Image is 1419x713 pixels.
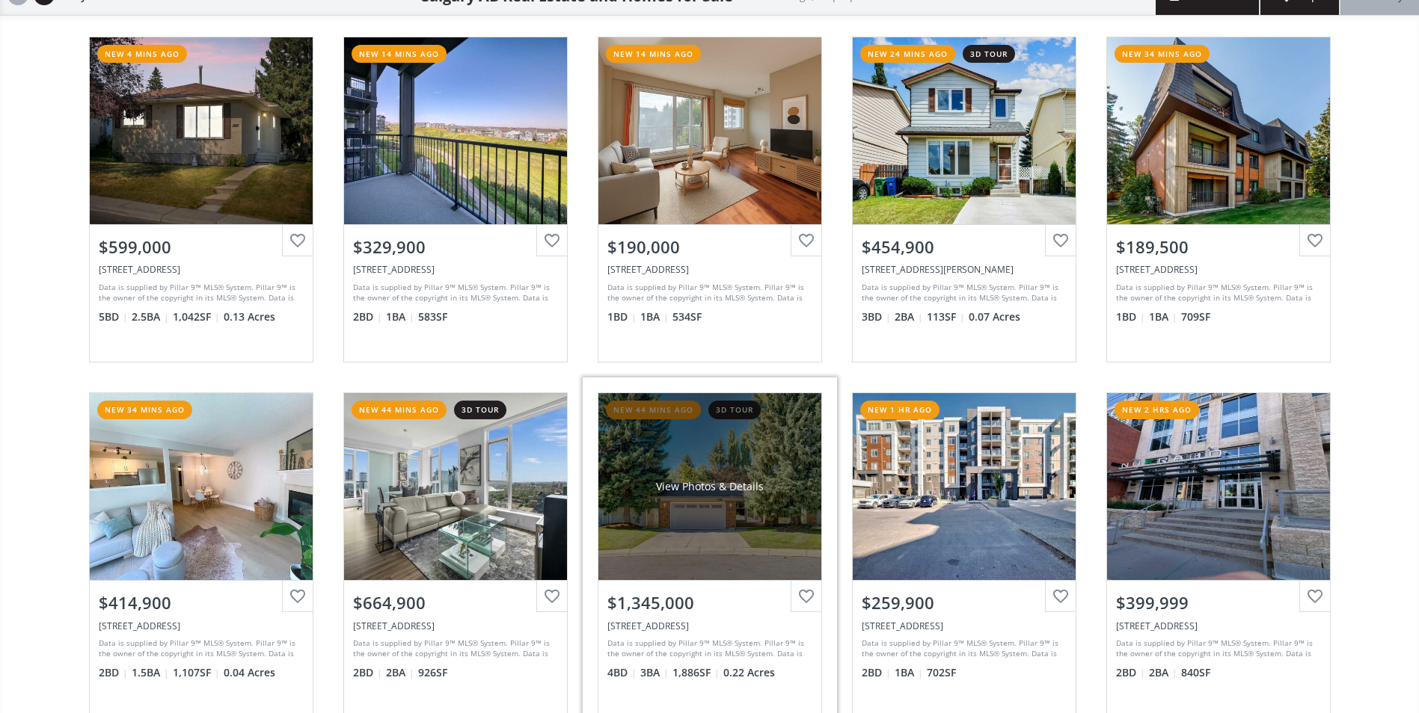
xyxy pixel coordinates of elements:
span: 1,886 SF [672,665,720,680]
div: Data is supplied by Pillar 9™ MLS® System. Pillar 9™ is the owner of the copyright in its MLS® Sy... [353,638,554,660]
span: 3 BD [862,309,891,324]
div: Data is supplied by Pillar 9™ MLS® System. Pillar 9™ is the owner of the copyright in its MLS® Sy... [862,282,1063,304]
span: 1.5 BA [132,665,169,680]
span: 534 SF [672,309,702,324]
span: 1 BA [1149,309,1177,324]
span: 1,107 SF [173,665,220,680]
span: 3 BA [640,665,669,680]
div: $664,900 [353,591,558,614]
span: 0.07 Acres [969,309,1020,324]
span: 1 BA [640,309,669,324]
div: $454,900 [862,235,1067,259]
div: $414,900 [99,591,304,614]
div: $599,000 [99,235,304,259]
span: 113 SF [927,309,965,324]
span: 2 BD [1116,665,1145,680]
a: new 14 mins ago$190,000[STREET_ADDRESS]Data is supplied by Pillar 9™ MLS® System. Pillar 9™ is th... [583,22,837,377]
div: View Photos & Details [656,479,764,494]
div: $329,900 [353,235,558,259]
div: Data is supplied by Pillar 9™ MLS® System. Pillar 9™ is the owner of the copyright in its MLS® Sy... [99,638,300,660]
span: 709 SF [1181,309,1210,324]
div: 4641 128 Avenue NE #4112, Calgary, AB T3N 1T5 [862,620,1067,632]
div: $189,500 [1116,235,1321,259]
div: 1502 21 Avenue SW #202, Calgary, AB T2T 0M7 [607,263,812,276]
span: 702 SF [927,665,956,680]
span: 2 BD [353,665,382,680]
div: 171 erin ridge Road SE, Calgary, AB T2B2W2 [862,263,1067,276]
span: 5 BD [99,309,128,324]
span: 2 BA [386,665,414,680]
div: 116 Lake Tahoe Green SE, Calgary, AB T2J4X6 [607,620,812,632]
span: 0.04 Acres [224,665,275,680]
div: 310 12 Avenue SW #2307, Calgary, AB T2R 1B5 [353,620,558,632]
span: 583 SF [418,309,447,324]
span: 2.5 BA [132,309,169,324]
div: $259,900 [862,591,1067,614]
div: Data is supplied by Pillar 9™ MLS® System. Pillar 9™ is the owner of the copyright in its MLS® Sy... [862,638,1063,660]
span: 0.13 Acres [224,309,275,324]
span: 1 BD [1116,309,1145,324]
div: 4001C 49 Street NW #3105, Calgary, AB T3A 2C9 [1116,263,1321,276]
span: 1 BA [386,309,414,324]
span: 2 BA [1149,665,1177,680]
span: 1 BD [607,309,637,324]
span: 1,042 SF [173,309,220,324]
div: $399,999 [1116,591,1321,614]
div: Data is supplied by Pillar 9™ MLS® System. Pillar 9™ is the owner of the copyright in its MLS® Sy... [99,282,300,304]
a: new 34 mins ago$189,500[STREET_ADDRESS]Data is supplied by Pillar 9™ MLS® System. Pillar 9™ is th... [1091,22,1346,377]
span: 0.22 Acres [723,665,775,680]
a: new 4 mins ago$599,000[STREET_ADDRESS]Data is supplied by Pillar 9™ MLS® System. Pillar 9™ is the... [74,22,328,377]
div: Data is supplied by Pillar 9™ MLS® System. Pillar 9™ is the owner of the copyright in its MLS® Sy... [1116,282,1317,304]
a: new 14 mins ago$329,900[STREET_ADDRESS]Data is supplied by Pillar 9™ MLS® System. Pillar 9™ is th... [328,22,583,377]
div: 16 Millrise Green SW, Calgary, AB T2Y 3E8 [99,620,304,632]
span: 2 BD [862,665,891,680]
span: 840 SF [1181,665,1210,680]
div: 804 71 Avenue NW, Calgary, AB T2K 0N3 [99,263,304,276]
div: Data is supplied by Pillar 9™ MLS® System. Pillar 9™ is the owner of the copyright in its MLS® Sy... [1116,638,1317,660]
span: 2 BD [353,309,382,324]
span: 1 BA [895,665,923,680]
div: Data is supplied by Pillar 9™ MLS® System. Pillar 9™ is the owner of the copyright in its MLS® Sy... [353,282,554,304]
span: 2 BA [895,309,923,324]
span: 4 BD [607,665,637,680]
div: Data is supplied by Pillar 9™ MLS® System. Pillar 9™ is the owner of the copyright in its MLS® Sy... [607,638,809,660]
div: $190,000 [607,235,812,259]
span: 926 SF [418,665,447,680]
div: 211 13 Avenue SE #2008, Calgary, AB T2G 1E1 [1116,620,1321,632]
span: 2 BD [99,665,128,680]
a: new 24 mins ago3d tour$454,900[STREET_ADDRESS][PERSON_NAME]Data is supplied by Pillar 9™ MLS® Sys... [837,22,1091,377]
div: Data is supplied by Pillar 9™ MLS® System. Pillar 9™ is the owner of the copyright in its MLS® Sy... [607,282,809,304]
div: $1,345,000 [607,591,812,614]
div: 40 Sage Hill Walk NW #314, Calgary, AB T3R 2C5 [353,263,558,276]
